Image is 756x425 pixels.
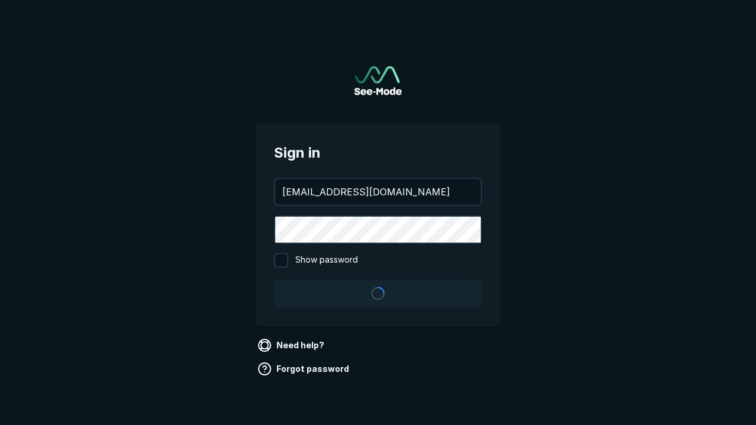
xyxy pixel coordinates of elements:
a: Go to sign in [354,66,402,95]
span: Sign in [274,142,482,164]
a: Need help? [255,336,329,355]
input: your@email.com [275,179,481,205]
span: Show password [295,253,358,267]
a: Forgot password [255,359,354,378]
img: See-Mode Logo [354,66,402,95]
